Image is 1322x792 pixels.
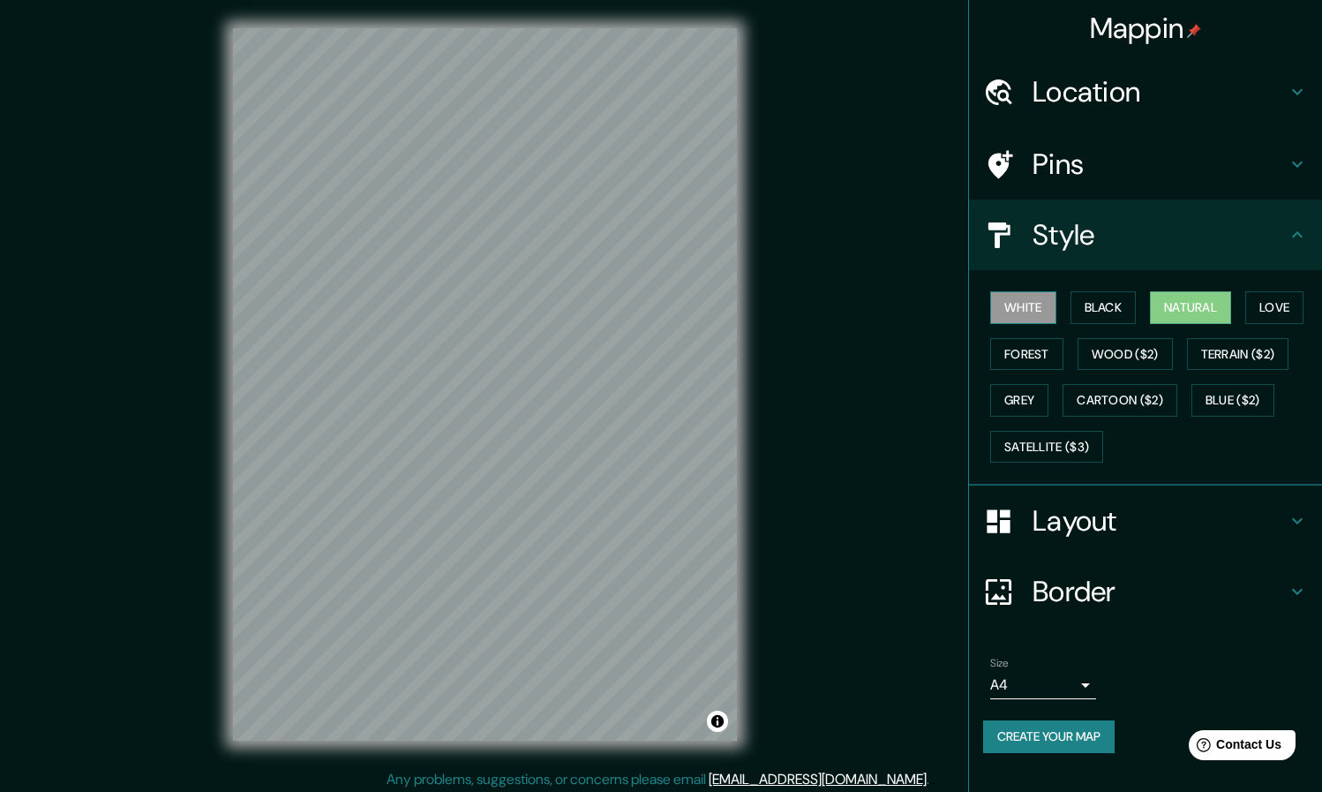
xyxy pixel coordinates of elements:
div: A4 [990,671,1096,699]
button: Black [1070,291,1137,324]
iframe: Help widget launcher [1165,723,1303,773]
button: Wood ($2) [1078,338,1173,371]
div: Style [969,200,1322,270]
div: . [929,769,932,790]
h4: Border [1033,574,1287,609]
button: White [990,291,1056,324]
label: Size [990,656,1009,671]
div: Border [969,556,1322,627]
h4: Layout [1033,503,1287,539]
div: Pins [969,129,1322,200]
button: Grey [990,384,1048,417]
a: [EMAIL_ADDRESS][DOMAIN_NAME] [709,770,927,788]
button: Cartoon ($2) [1063,384,1177,417]
h4: Style [1033,217,1287,253]
button: Forest [990,338,1063,371]
p: Any problems, suggestions, or concerns please email . [387,769,929,790]
h4: Mappin [1090,11,1202,46]
div: . [932,769,935,790]
h4: Pins [1033,147,1287,182]
button: Create your map [983,720,1115,753]
h4: Location [1033,74,1287,109]
button: Toggle attribution [707,711,728,732]
div: Location [969,57,1322,127]
button: Natural [1150,291,1231,324]
div: Layout [969,486,1322,556]
button: Love [1245,291,1303,324]
button: Terrain ($2) [1187,338,1289,371]
button: Blue ($2) [1191,384,1274,417]
button: Satellite ($3) [990,431,1103,464]
img: pin-icon.png [1187,24,1201,38]
canvas: Map [233,28,737,741]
